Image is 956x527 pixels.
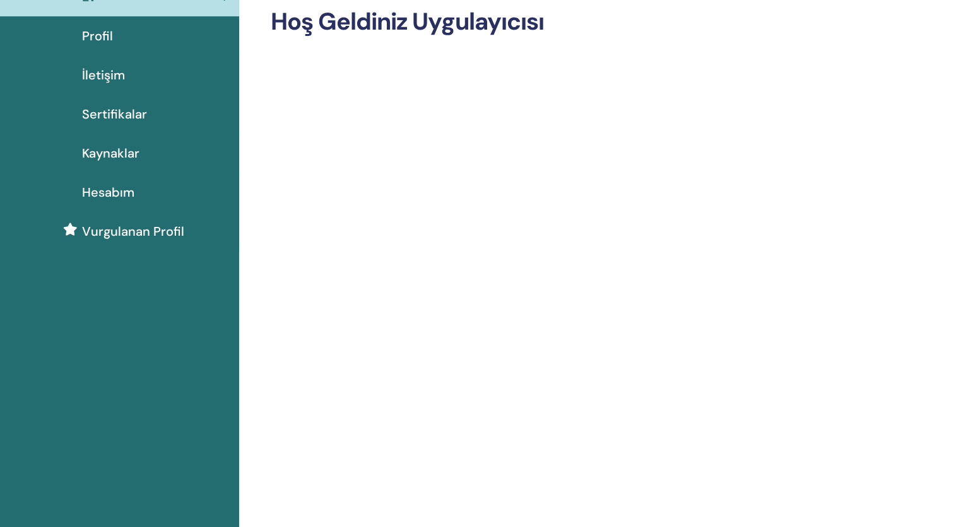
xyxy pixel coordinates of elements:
span: Vurgulanan Profil [82,222,184,241]
h2: Hoş Geldiniz Uygulayıcısı [271,8,842,37]
span: Sertifikalar [82,105,147,124]
span: Hesabım [82,183,134,202]
span: Profil [82,26,113,45]
span: Kaynaklar [82,144,139,163]
span: İletişim [82,66,125,84]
